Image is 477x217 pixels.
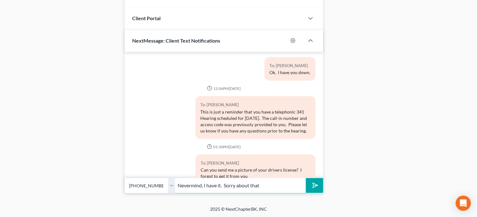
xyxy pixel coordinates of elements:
[200,101,310,108] div: To: [PERSON_NAME]
[132,85,315,91] div: 12:06PM[DATE]
[269,69,310,75] div: Ok. I have you down.
[132,38,220,44] span: NextMessage: Client Text Notifications
[59,206,418,217] div: 2025 © NextChapterBK, INC
[200,108,310,134] div: This is just a reminder that you have a telephonic 341 Hearing scheduled for [DATE]. The call-in ...
[175,178,306,193] input: Say something...
[269,62,310,69] div: To: [PERSON_NAME]
[456,196,471,211] div: Open Intercom Messenger
[200,159,310,167] div: To: [PERSON_NAME]
[132,15,161,21] span: Client Portal
[132,144,315,149] div: 01:30PM[DATE]
[200,167,310,179] div: Can you send me a picture of your drivers license? I forgot to get it from you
